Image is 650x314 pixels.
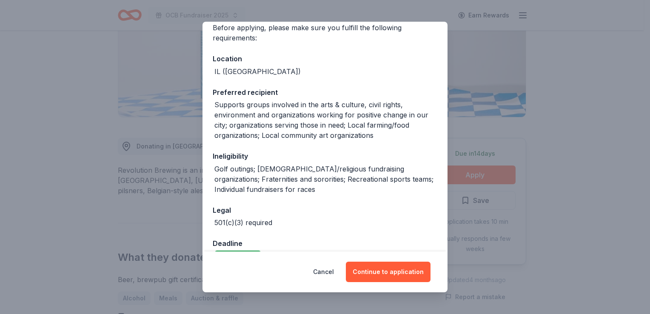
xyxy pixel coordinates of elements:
[213,23,437,43] div: Before applying, please make sure you fulfill the following requirements:
[214,217,272,228] div: 501(c)(3) required
[214,251,261,263] div: Due in 14 days
[213,151,437,162] div: Ineligibility
[213,205,437,216] div: Legal
[313,262,334,282] button: Cancel
[214,66,301,77] div: IL ([GEOGRAPHIC_DATA])
[213,53,437,64] div: Location
[214,164,437,194] div: Golf outings; [DEMOGRAPHIC_DATA]/religious fundraising organizations; Fraternities and sororities...
[213,238,437,249] div: Deadline
[214,100,437,140] div: Supports groups involved in the arts & culture, civil rights, environment and organizations worki...
[213,87,437,98] div: Preferred recipient
[346,262,430,282] button: Continue to application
